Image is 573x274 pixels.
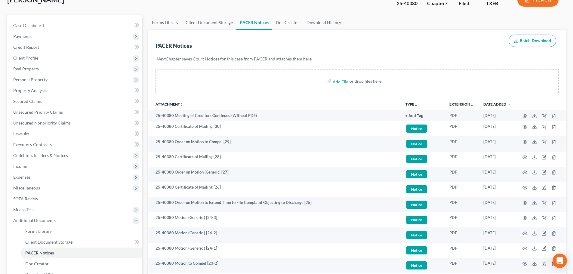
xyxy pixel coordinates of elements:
[479,227,515,243] td: [DATE]
[8,20,142,31] a: Case Dashboard
[479,167,515,182] td: [DATE]
[445,136,479,152] td: PDF
[13,196,38,201] span: SOFA Review
[180,103,183,106] i: unfold_more
[8,118,142,128] a: Unsecured Nonpriority Claims
[445,258,479,273] td: PDF
[20,226,142,237] a: Forms Library
[445,182,479,197] td: PDF
[479,182,515,197] td: [DATE]
[449,102,474,106] a: Extensionunfold_more
[405,184,440,194] a: Notice
[406,140,427,148] span: Notice
[8,128,142,139] a: Lawsuits
[20,248,142,258] a: PACER Notices
[479,197,515,212] td: [DATE]
[483,102,510,106] a: Date Added expand_more
[479,136,515,152] td: [DATE]
[13,34,32,39] span: Payments
[445,121,479,136] td: PDF
[236,15,272,30] a: PACER Notices
[445,243,479,258] td: PDF
[445,167,479,182] td: PDF
[406,170,427,178] span: Notice
[406,216,427,224] span: Notice
[406,155,427,163] span: Notice
[479,110,515,121] td: [DATE]
[13,77,48,82] span: Personal Property
[148,136,401,152] td: 25-40380 Order on Motion to Compel [29]
[350,78,381,84] div: or drop files here
[148,197,401,212] td: 25-40380 Order on Motion to Extend Time to File Complaint Objecting to Discharge [25]
[406,201,427,209] span: Notice
[479,258,515,273] td: [DATE]
[148,152,401,167] td: 25-40380 Certificate of Mailing [28]
[13,142,52,147] span: Executory Contracts
[479,152,515,167] td: [DATE]
[25,261,49,266] span: Doc Creator
[479,243,515,258] td: [DATE]
[13,88,47,93] span: Property Analysis
[405,230,440,240] a: Notice
[148,258,401,273] td: 25-40380 Motion to Compel [23-2]
[406,185,427,193] span: Notice
[445,152,479,167] td: PDF
[405,139,440,149] a: Notice
[405,103,418,106] button: TYPEunfold_more
[405,215,440,225] a: Notice
[148,182,401,197] td: 25-40380 Certificate of Mailing [26]
[405,154,440,164] a: Notice
[20,237,142,248] a: Client Document Storage
[405,113,440,119] a: + Add Tag
[445,0,448,6] span: 7
[406,246,427,254] span: Notice
[8,42,142,53] a: Credit Report
[405,169,440,179] a: Notice
[405,114,424,118] button: + Add Tag
[405,260,440,270] a: Notice
[406,125,427,133] span: Notice
[445,197,479,212] td: PDF
[13,23,44,28] span: Case Dashboard
[148,227,401,243] td: 25-40380 Motion (Generic ) [24-2]
[406,261,427,269] span: Notice
[405,200,440,210] a: Notice
[148,167,401,182] td: 25-40380 Order on Motion (Generic) [27]
[13,174,30,180] span: Expenses
[13,120,71,125] span: Unsecured Nonpriority Claims
[25,229,52,234] span: Forms Library
[148,121,401,136] td: 25-40380 Certificate of Mailing [30]
[25,250,54,255] span: PACER Notices
[148,243,401,258] td: 25-40380 Motion (Generic ) [24-1]
[148,110,401,121] td: 25-40380 Meeting of Creditors Continued (Without PDF)
[13,207,34,212] span: Means Test
[8,85,142,96] a: Property Analysis
[553,254,567,268] div: Open Intercom Messenger
[8,107,142,118] a: Unsecured Priority Claims
[520,38,551,43] span: Batch Download
[405,124,440,134] a: Notice
[13,99,42,104] span: Secured Claims
[470,103,474,106] i: unfold_more
[445,110,479,121] td: PDF
[8,139,142,150] a: Executory Contracts
[157,56,557,62] p: NextChapter saves Court Notices for this case from PACER and attaches them here.
[509,35,556,47] button: Batch Download
[13,218,56,223] span: Additional Documents
[303,15,345,30] a: Download History
[13,55,38,60] span: Client Profile
[148,212,401,228] td: 25-40380 Motion (Generic ) [24-3]
[445,212,479,228] td: PDF
[13,131,29,136] span: Lawsuits
[405,245,440,255] a: Notice
[13,109,63,115] span: Unsecured Priority Claims
[8,96,142,107] a: Secured Claims
[13,153,68,158] span: Codebtors Insiders & Notices
[272,15,303,30] a: Doc Creator
[445,227,479,243] td: PDF
[13,164,27,169] span: Income
[479,121,515,136] td: [DATE]
[8,193,142,204] a: SOFA Review
[13,66,39,71] span: Real Property
[13,185,40,190] span: Miscellaneous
